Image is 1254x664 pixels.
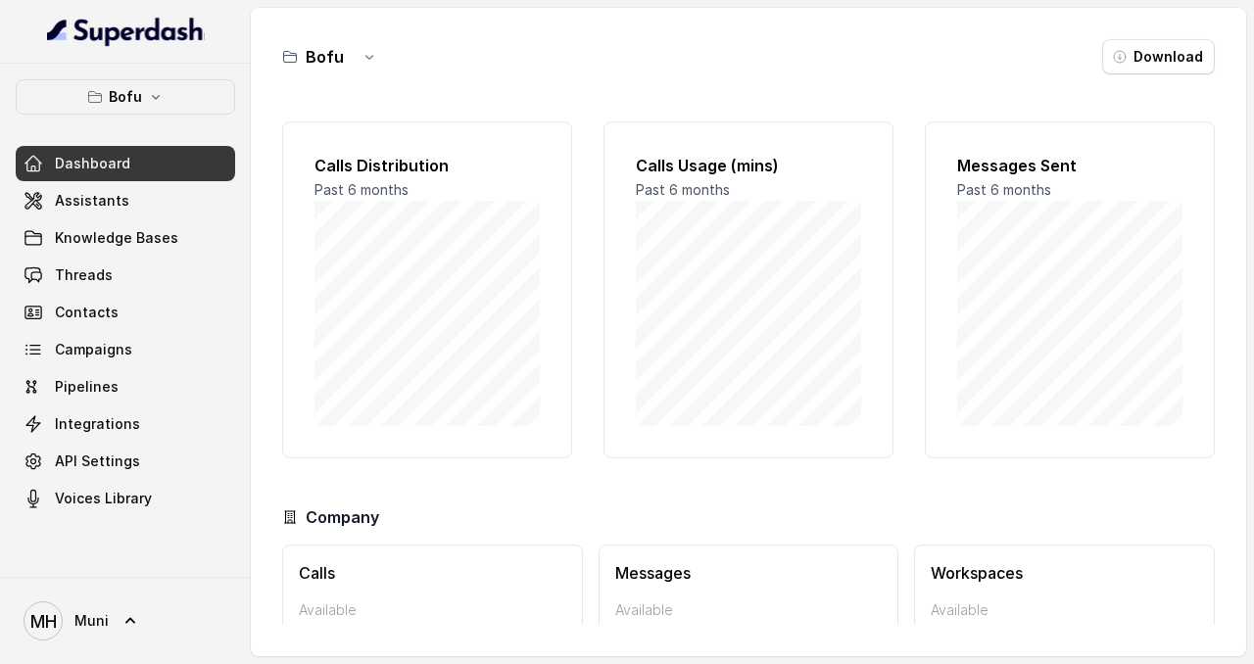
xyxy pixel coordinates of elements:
span: Past 6 months [636,181,730,198]
a: Voices Library [16,481,235,516]
a: Campaigns [16,332,235,367]
p: Available [299,600,566,620]
span: Knowledge Bases [55,228,178,248]
a: Threads [16,258,235,293]
h2: Messages Sent [957,154,1182,177]
span: Integrations [55,414,140,434]
span: Muni [74,611,109,631]
h2: Calls Usage (mins) [636,154,861,177]
p: 9 Workspaces [931,620,1198,643]
button: Bofu [16,79,235,115]
span: Campaigns [55,340,132,359]
a: Pipelines [16,369,235,404]
p: Available [931,600,1198,620]
span: Threads [55,265,113,285]
h3: Calls [299,561,566,585]
a: Knowledge Bases [16,220,235,256]
span: Voices Library [55,489,152,508]
span: Assistants [55,191,129,211]
a: Integrations [16,406,235,442]
img: light.svg [47,16,205,47]
a: Contacts [16,295,235,330]
h3: Workspaces [931,561,1198,585]
h3: Company [306,505,379,529]
span: Past 6 months [957,181,1051,198]
p: Bofu [109,85,142,109]
span: Past 6 months [314,181,409,198]
h2: Calls Distribution [314,154,540,177]
a: API Settings [16,444,235,479]
span: Contacts [55,303,119,322]
span: API Settings [55,451,140,471]
a: Dashboard [16,146,235,181]
a: Assistants [16,183,235,218]
p: 6006 mins [299,620,566,643]
span: Dashboard [55,154,130,173]
p: Available [615,600,883,620]
span: Pipelines [55,377,119,397]
text: MH [30,611,57,632]
p: 311 messages [615,620,883,643]
h3: Bofu [306,45,344,69]
h3: Messages [615,561,883,585]
a: Muni [16,593,235,648]
button: Download [1102,39,1215,74]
